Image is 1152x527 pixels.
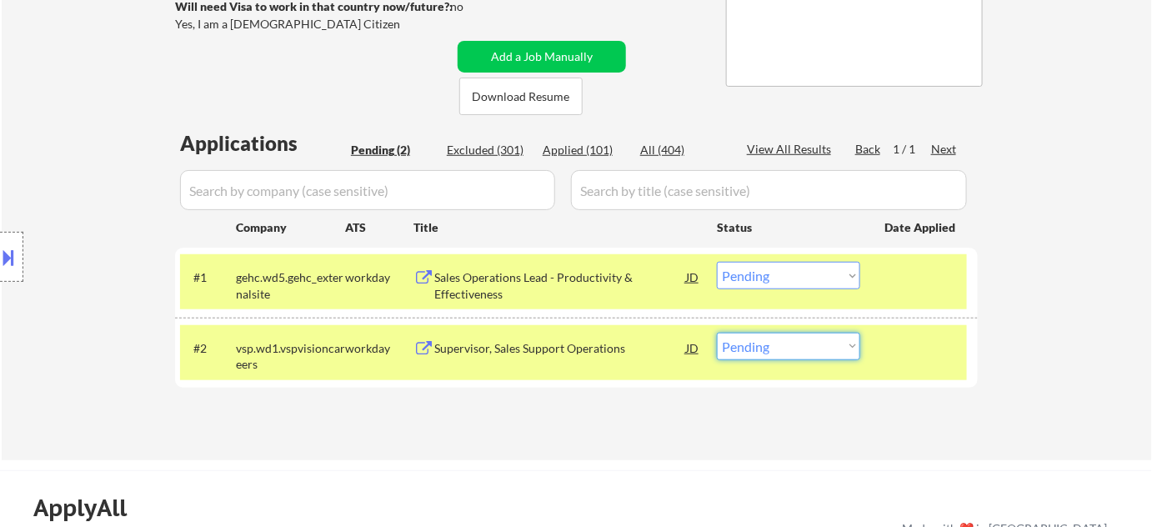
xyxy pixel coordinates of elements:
div: Title [413,219,701,236]
div: Applied (101) [543,142,626,158]
div: Status [717,212,860,242]
div: Next [931,141,958,158]
div: JD [684,262,701,292]
div: workday [345,269,413,286]
div: Pending (2) [351,142,434,158]
div: Yes, I am a [DEMOGRAPHIC_DATA] Citizen [175,16,457,33]
div: All (404) [640,142,724,158]
div: 1 / 1 [893,141,931,158]
div: Sales Operations Lead - Productivity & Effectiveness [434,269,686,302]
div: Excluded (301) [447,142,530,158]
div: JD [684,333,701,363]
button: Download Resume [459,78,583,115]
div: ApplyAll [33,494,146,522]
div: ATS [345,219,413,236]
div: View All Results [747,141,836,158]
input: Search by title (case sensitive) [571,170,967,210]
input: Search by company (case sensitive) [180,170,555,210]
div: Date Applied [884,219,958,236]
div: Back [855,141,882,158]
button: Add a Job Manually [458,41,626,73]
div: workday [345,340,413,357]
div: Supervisor, Sales Support Operations [434,340,686,357]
